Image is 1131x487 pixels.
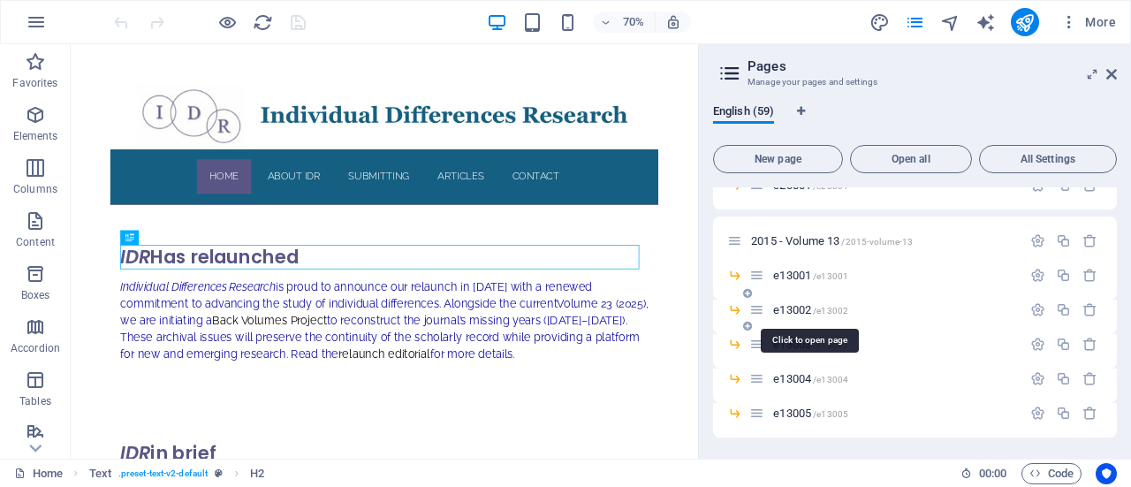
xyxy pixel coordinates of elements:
i: Pages (Ctrl+Alt+S) [905,12,925,33]
div: Settings [1030,406,1045,421]
span: Click to select. Double-click to edit [250,463,264,484]
div: Settings [1030,302,1045,317]
button: publish [1011,8,1039,36]
button: All Settings [979,145,1117,173]
p: Columns [13,182,57,196]
span: e13003 [773,338,848,351]
button: design [869,11,891,33]
span: New page [721,154,835,164]
span: Click to open page [751,234,913,247]
span: Open all [858,154,964,164]
div: Duplicate [1056,406,1071,421]
div: Settings [1030,268,1045,283]
div: Settings [1030,337,1045,352]
i: This element is a customizable preset [215,468,223,478]
button: 70% [593,11,656,33]
span: . preset-text-v2-default [118,463,208,484]
div: Settings [1030,233,1045,248]
div: e13002/e13002 [768,304,1021,316]
button: Code [1021,463,1082,484]
div: e13001/e13001 [768,270,1021,281]
button: More [1053,8,1123,36]
span: More [1060,13,1116,31]
span: Code [1029,463,1074,484]
button: Usercentrics [1096,463,1117,484]
span: /e13003 [813,340,848,350]
span: /e13002 [813,306,848,316]
span: Click to open page [773,407,848,420]
div: e13005/e13005 [768,407,1021,419]
button: New page [713,145,843,173]
h2: Pages [748,58,1117,74]
div: Remove [1082,268,1097,283]
div: Remove [1082,371,1097,386]
span: Click to select. Double-click to edit [89,463,111,484]
div: e13004/e13004 [768,373,1021,384]
div: Duplicate [1056,268,1071,283]
button: text_generator [975,11,997,33]
div: Duplicate [1056,371,1071,386]
span: /e13001 [813,271,848,281]
span: /e13005 [813,409,848,419]
p: Accordion [11,341,60,355]
p: Content [16,235,55,249]
i: On resize automatically adjust zoom level to fit chosen device. [665,14,681,30]
div: Remove [1082,337,1097,352]
button: pages [905,11,926,33]
div: Duplicate [1056,233,1071,248]
div: Language Tabs [713,104,1117,138]
i: Design (Ctrl+Alt+Y) [869,12,890,33]
button: Click here to leave preview mode and continue editing [216,11,238,33]
button: Open all [850,145,972,173]
span: All Settings [987,154,1109,164]
nav: breadcrumb [89,463,265,484]
i: Reload page [253,12,273,33]
div: e13003/e13003 [768,339,1021,350]
span: English (59) [713,101,774,126]
div: Remove [1082,302,1097,317]
div: 2015 - Volume 13/2015-volume-13 [746,235,1021,247]
h6: Session time [960,463,1007,484]
h6: 70% [619,11,648,33]
span: /2015-volume-13 [841,237,913,247]
button: reload [252,11,273,33]
p: Tables [19,394,51,408]
span: : [991,467,994,480]
div: Remove [1082,233,1097,248]
button: navigator [940,11,961,33]
div: Duplicate [1056,337,1071,352]
p: Boxes [21,288,50,302]
span: e13001 [773,269,848,282]
i: Navigator [940,12,960,33]
span: Click to open page [773,372,848,385]
i: AI Writer [975,12,996,33]
span: /e13004 [813,375,848,384]
div: Remove [1082,406,1097,421]
h3: Manage your pages and settings [748,74,1082,90]
div: Settings [1030,371,1045,386]
span: 00 00 [979,463,1006,484]
p: Favorites [12,76,57,90]
div: Duplicate [1056,302,1071,317]
span: e13002 [773,303,848,316]
p: Elements [13,129,58,143]
a: Click to cancel selection. Double-click to open Pages [14,463,63,484]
